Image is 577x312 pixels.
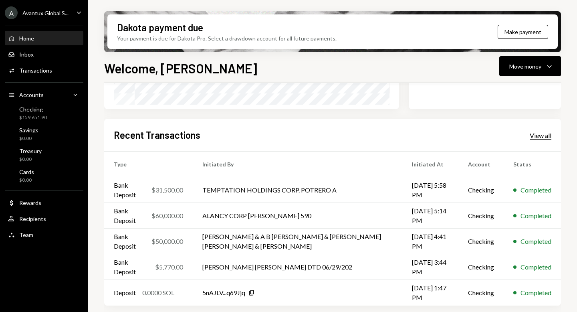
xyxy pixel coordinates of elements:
div: $31,500.00 [151,185,183,195]
td: [DATE] 5:58 PM [402,177,458,203]
div: Deposit [114,288,136,298]
div: Checking [19,106,47,113]
th: Initiated At [402,152,458,177]
div: Home [19,35,34,42]
td: [PERSON_NAME] [PERSON_NAME] DTD 06/29/202 [193,254,403,280]
div: Cards [19,168,34,175]
div: Accounts [19,91,44,98]
a: View all [530,131,551,140]
a: Recipients [5,211,83,226]
div: Bank Deposit [114,257,149,277]
td: [PERSON_NAME] & A B [PERSON_NAME] & [PERSON_NAME] [PERSON_NAME] & [PERSON_NAME] [193,229,403,254]
h1: Welcome, [PERSON_NAME] [104,60,257,76]
h2: Recent Transactions [114,128,200,142]
td: Checking [458,280,504,306]
a: Transactions [5,63,83,77]
a: Cards$0.00 [5,166,83,185]
td: [DATE] 3:44 PM [402,254,458,280]
a: Accounts [5,87,83,102]
div: $60,000.00 [151,211,183,221]
div: Your payment is due for Dakota Pro. Select a drawdown account for all future payments. [117,34,337,43]
td: [DATE] 5:14 PM [402,203,458,229]
div: Inbox [19,51,34,58]
div: Rewards [19,199,41,206]
td: Checking [458,254,504,280]
td: ALANCY CORP [PERSON_NAME] 590 [193,203,403,229]
th: Account [458,152,504,177]
div: $159,651.90 [19,114,47,121]
div: Bank Deposit [114,232,145,251]
th: Status [504,152,561,177]
button: Make payment [498,25,548,39]
div: A [5,6,18,19]
div: Dakota payment due [117,21,203,34]
div: $5,770.00 [155,262,183,272]
td: [DATE] 4:41 PM [402,229,458,254]
a: Team [5,227,83,242]
div: Move money [509,62,541,71]
div: $0.00 [19,156,42,163]
div: Completed [521,185,551,195]
td: Checking [458,229,504,254]
div: $50,000.00 [151,237,183,246]
div: Bank Deposit [114,180,145,200]
div: Completed [521,237,551,246]
div: Team [19,231,33,238]
div: Treasury [19,148,42,154]
div: Recipients [19,215,46,222]
td: Checking [458,203,504,229]
td: Checking [458,177,504,203]
a: Savings$0.00 [5,124,83,144]
a: Inbox [5,47,83,61]
a: Checking$159,651.90 [5,103,83,123]
div: Bank Deposit [114,206,145,225]
a: Home [5,31,83,45]
div: Savings [19,127,38,134]
td: TEMPTATION HOLDINGS CORP. POTRERO A [193,177,403,203]
a: Treasury$0.00 [5,145,83,164]
button: Move money [499,56,561,76]
th: Type [104,152,193,177]
div: Avantux Global S... [22,10,69,16]
div: Completed [521,211,551,221]
div: 5nAJLV...q69Jjq [202,288,245,298]
td: [DATE] 1:47 PM [402,280,458,306]
a: Rewards [5,195,83,210]
div: Completed [521,288,551,298]
div: $0.00 [19,135,38,142]
th: Initiated By [193,152,403,177]
div: Transactions [19,67,52,74]
div: Completed [521,262,551,272]
div: 0.0000 SOL [142,288,174,298]
div: $0.00 [19,177,34,184]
